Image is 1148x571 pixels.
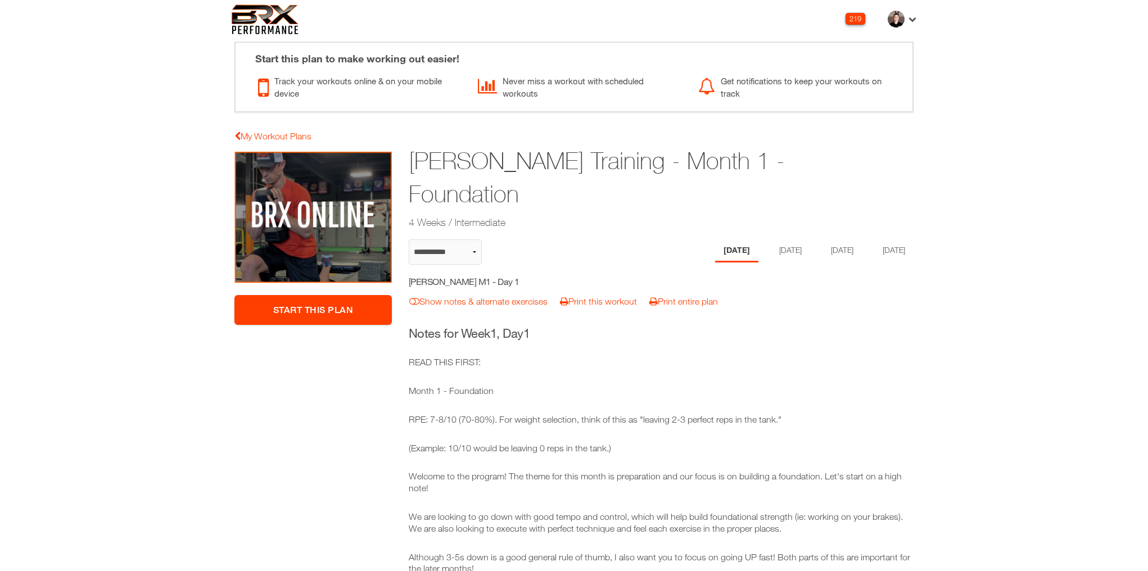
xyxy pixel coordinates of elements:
div: Start this plan to make working out easier! [244,43,904,66]
img: 6f7da32581c89ca25d665dc3aae533e4f14fe3ef_original.svg [232,4,299,34]
li: Day 2 [771,239,810,262]
p: We are looking to go down with good tempo and control, which will help build foundational strengt... [409,511,914,534]
p: RPE: 7-8/10 (70-80%). For weight selection, think of this as "leaving 2-3 perfect reps in the tank." [409,414,914,425]
li: Day 4 [874,239,914,262]
div: Get notifications to keep your workouts on track [698,72,901,100]
a: Print entire plan [649,296,718,306]
div: Track your workouts online & on your mobile device [258,72,461,100]
div: 219 [846,13,865,25]
a: Show notes & alternate exercises [409,296,548,306]
h1: [PERSON_NAME] Training - Month 1 - Foundation [409,144,827,211]
p: Month 1 - Foundation [409,385,914,397]
span: 1 [523,326,530,341]
p: (Example: 10/10 would be leaving 0 reps in the tank.) [409,442,914,454]
p: READ THIS FIRST: [409,356,914,368]
h5: [PERSON_NAME] M1 - Day 1 [409,275,609,288]
p: Welcome to the program! The theme for this month is preparation and our focus is on building a fo... [409,470,914,494]
span: 1 [490,326,497,341]
div: Never miss a workout with scheduled workouts [478,72,681,100]
li: Day 3 [822,239,862,262]
a: Print this workout [560,296,637,306]
h2: 4 Weeks / Intermediate [409,215,827,229]
img: thumb.jpg [888,11,905,28]
img: Brendan Gaska Training - Month 1 - Foundation [234,151,392,284]
a: My Workout Plans [234,131,311,141]
li: Day 1 [715,239,758,262]
a: Start This Plan [234,295,392,325]
h3: Notes for Week , Day [409,325,914,342]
